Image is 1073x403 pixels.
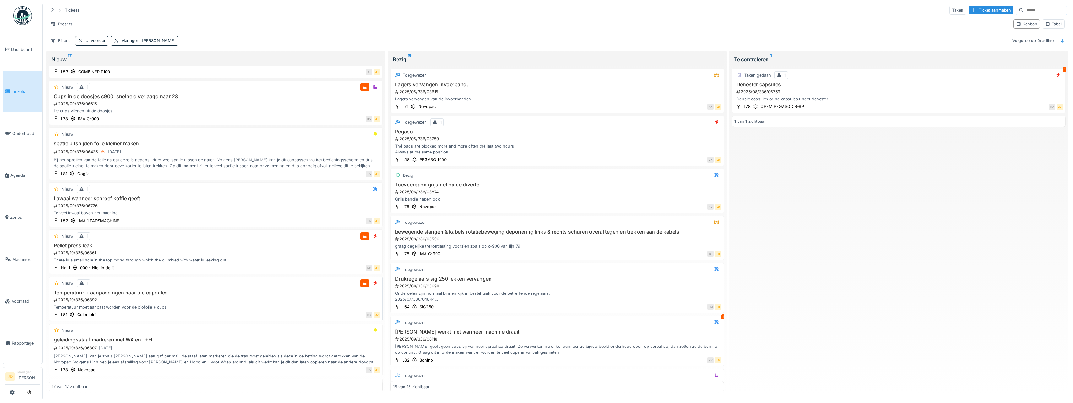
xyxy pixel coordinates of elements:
[52,353,380,365] div: [PERSON_NAME], kan je zoals [PERSON_NAME] aan gaf per mail, de staaf laten markeren die de tray m...
[52,141,380,147] h3: spatie uitsnijden folie kleiner maken
[707,157,714,163] div: CK
[393,276,721,282] h3: Drukregelaars sig 250 lekken vervangen
[715,251,721,257] div: JD
[419,251,440,257] div: IMA C-900
[402,251,409,257] div: L78
[393,143,721,155] div: Thé pads are blocked more and more often thé last two hours Always at thé same position
[403,172,413,178] div: Bezig
[53,297,380,303] div: 2025/10/336/06892
[62,233,73,239] div: Nieuw
[3,238,42,280] a: Machines
[393,82,721,88] h3: Lagers vervangen invoerband.
[393,384,430,390] div: 15 van 15 zichtbaar
[62,280,73,286] div: Nieuw
[393,129,721,135] h3: Pegaso
[3,154,42,196] a: Agenda
[707,251,714,257] div: BL
[403,320,427,325] div: Toegewezen
[1010,36,1056,45] div: Volgorde op Deadline
[61,171,67,177] div: L81
[62,7,82,13] strong: Tickets
[3,280,42,322] a: Voorraad
[393,196,721,202] div: Grijs bandje hapert ook
[52,108,380,114] div: De cups vliegen uit de doosjes
[3,71,42,113] a: Tickets
[77,171,90,177] div: Goglio
[53,250,380,256] div: 2025/10/336/06861
[87,84,88,90] div: 1
[969,6,1013,14] div: Ticket aanmaken
[48,19,75,29] div: Presets
[770,56,772,63] sup: 1
[99,345,112,351] div: [DATE]
[715,204,721,210] div: JD
[17,370,40,374] div: Manager
[366,171,372,177] div: JV
[1016,21,1037,27] div: Kanban
[366,367,372,373] div: JV
[61,312,67,318] div: L81
[402,357,409,363] div: L82
[393,329,721,335] h3: [PERSON_NAME] werkt niet wanneer machine draait
[402,157,409,163] div: L58
[1045,21,1062,27] div: Tabel
[17,370,40,383] li: [PERSON_NAME]
[402,304,409,310] div: L64
[394,336,721,342] div: 2025/09/336/06118
[707,304,714,310] div: BM
[403,219,427,225] div: Toegewezen
[62,327,73,333] div: Nieuw
[403,119,427,125] div: Toegewezen
[420,357,433,363] div: Bonino
[366,69,372,75] div: AS
[374,312,380,318] div: JD
[78,218,119,224] div: IMA 1 PADSMACHINE
[366,218,372,224] div: LN
[393,243,721,249] div: graag degelijke trekontlasting voorzien zoals op c-900 van lijn 79
[734,118,766,124] div: 1 van 1 zichtbaar
[62,84,73,90] div: Nieuw
[419,204,436,210] div: Novopac
[403,266,427,272] div: Toegewezen
[108,149,121,155] div: [DATE]
[761,104,804,110] div: OPEM PEGASO CR-8P
[734,96,1063,102] div: Double capsules or no capsules under denester
[394,136,721,142] div: 2025/05/336/03759
[52,94,380,99] h3: Cups in de doosjes c900: snelheid verlaagd naar 28
[1063,67,1067,72] div: 1
[52,257,380,263] div: There is a small hole in the top cover through which the oil mixed with water is leaking out.
[52,196,380,201] h3: Lawaai wanneer schroef koffie geeft
[393,56,722,63] div: Bezig
[61,367,68,373] div: L78
[440,119,442,125] div: 1
[52,243,380,249] h3: Pellet press leak
[5,372,15,381] li: JD
[51,56,380,63] div: Nieuw
[736,89,1063,95] div: 2025/08/336/05759
[393,182,721,188] h3: Toevoerband grijs net na de diverter
[52,304,380,310] div: Temperatuur moet aanpast worden voor de biofolie + cups
[715,157,721,163] div: JD
[715,357,721,363] div: JD
[78,116,99,122] div: IMA C-900
[80,265,118,271] div: 000 - Niet in de lij...
[1049,104,1055,110] div: KA
[87,280,88,286] div: 1
[374,116,380,122] div: JD
[61,116,68,122] div: L78
[393,229,721,235] h3: bewegende slangen & kabels rotatiebeweging deponering links & rechts schuren overal tegen en trek...
[734,82,1063,88] h3: Denester capsules
[1057,104,1063,110] div: JD
[403,373,427,379] div: Toegewezen
[394,189,721,195] div: 2025/06/336/03874
[734,56,1063,63] div: Te controleren
[13,6,32,25] img: Badge_color-CXgf-gQk.svg
[366,312,372,318] div: KV
[53,344,380,352] div: 2025/10/336/06307
[374,171,380,177] div: JD
[393,96,721,102] div: Lagers vervangen van de invoerbanden.
[408,56,412,63] sup: 15
[121,38,176,44] div: Manager
[61,265,70,271] div: Hal 1
[77,312,96,318] div: Colombini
